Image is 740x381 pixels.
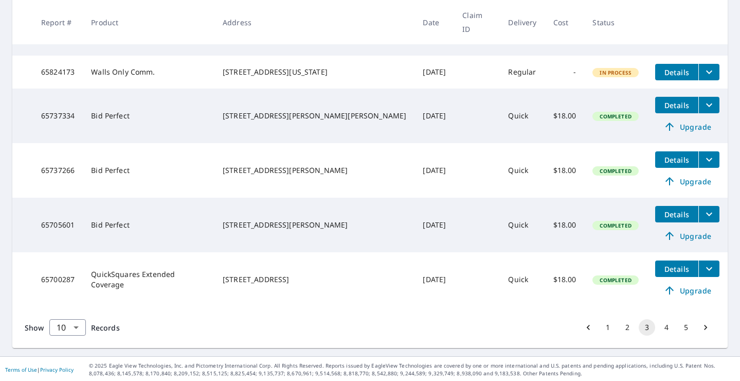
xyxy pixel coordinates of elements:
[500,143,545,198] td: Quick
[223,165,406,176] div: [STREET_ADDRESS][PERSON_NAME]
[639,319,655,336] button: page 3
[619,319,636,336] button: Go to page 2
[655,64,698,80] button: detailsBtn-65824173
[33,56,83,89] td: 65824173
[661,155,692,165] span: Details
[414,89,454,143] td: [DATE]
[223,220,406,230] div: [STREET_ADDRESS][PERSON_NAME]
[661,175,713,187] span: Upgrade
[49,319,86,336] div: Show 10 records
[83,56,214,89] td: Walls Only Comm.
[658,319,675,336] button: Go to page 4
[593,167,637,175] span: Completed
[223,274,406,285] div: [STREET_ADDRESS]
[545,252,585,307] td: $18.00
[49,313,86,342] div: 10
[223,67,406,77] div: [STREET_ADDRESS][US_STATE]
[545,56,585,89] td: -
[593,113,637,120] span: Completed
[698,97,719,113] button: filesDropdownBtn-65737334
[579,319,715,336] nav: pagination navigation
[661,100,692,110] span: Details
[414,252,454,307] td: [DATE]
[655,206,698,222] button: detailsBtn-65705601
[593,222,637,229] span: Completed
[655,282,719,299] a: Upgrade
[25,323,44,333] span: Show
[661,264,692,274] span: Details
[698,64,719,80] button: filesDropdownBtn-65824173
[661,210,692,219] span: Details
[655,261,698,277] button: detailsBtn-65700287
[83,143,214,198] td: Bid Perfect
[600,319,616,336] button: Go to page 1
[414,198,454,252] td: [DATE]
[698,151,719,168] button: filesDropdownBtn-65737266
[593,69,638,76] span: In Process
[661,230,713,242] span: Upgrade
[655,97,698,113] button: detailsBtn-65737334
[89,362,735,377] p: © 2025 Eagle View Technologies, Inc. and Pictometry International Corp. All Rights Reserved. Repo...
[91,323,120,333] span: Records
[661,120,713,133] span: Upgrade
[661,67,692,77] span: Details
[545,143,585,198] td: $18.00
[655,228,719,244] a: Upgrade
[33,143,83,198] td: 65737266
[698,206,719,222] button: filesDropdownBtn-65705601
[33,89,83,143] td: 65737334
[661,284,713,297] span: Upgrade
[83,198,214,252] td: Bid Perfect
[678,319,694,336] button: Go to page 5
[698,261,719,277] button: filesDropdownBtn-65700287
[33,252,83,307] td: 65700287
[593,276,637,284] span: Completed
[545,89,585,143] td: $18.00
[500,56,545,89] td: Regular
[83,252,214,307] td: QuickSquares Extended Coverage
[545,198,585,252] td: $18.00
[414,143,454,198] td: [DATE]
[697,319,714,336] button: Go to next page
[500,252,545,307] td: Quick
[655,118,719,135] a: Upgrade
[414,56,454,89] td: [DATE]
[5,367,74,373] p: |
[40,366,74,373] a: Privacy Policy
[500,198,545,252] td: Quick
[223,111,406,121] div: [STREET_ADDRESS][PERSON_NAME][PERSON_NAME]
[655,151,698,168] button: detailsBtn-65737266
[500,89,545,143] td: Quick
[83,89,214,143] td: Bid Perfect
[5,366,37,373] a: Terms of Use
[33,198,83,252] td: 65705601
[655,173,719,189] a: Upgrade
[580,319,597,336] button: Go to previous page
